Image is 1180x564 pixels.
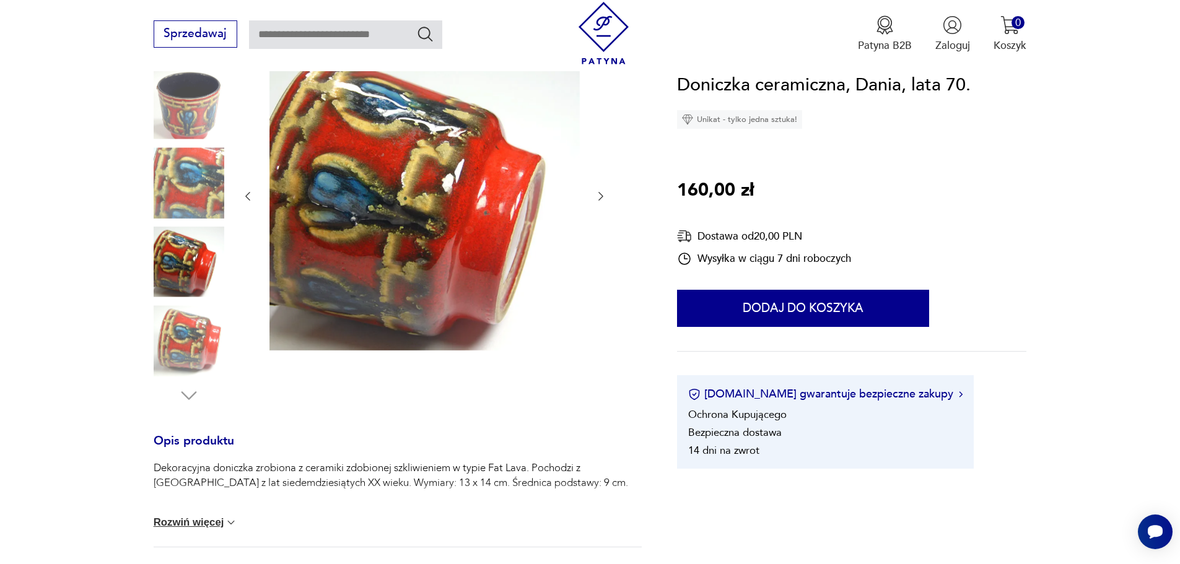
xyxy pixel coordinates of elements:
p: Dekoracyjna doniczka zrobiona z ceramiki zdobionej szkliwieniem w typie Fat Lava. Pochodzi z [GEO... [154,461,642,490]
img: Zdjęcie produktu Doniczka ceramiczna, Dania, lata 70. [269,40,580,350]
div: 0 [1012,16,1025,29]
button: Rozwiń więcej [154,516,238,529]
img: Ikonka użytkownika [943,15,962,35]
img: Ikona medalu [875,15,894,35]
div: Unikat - tylko jedna sztuka! [677,111,802,129]
li: 14 dni na zwrot [688,444,759,458]
p: 160,00 zł [677,176,754,205]
img: Zdjęcie produktu Doniczka ceramiczna, Dania, lata 70. [154,305,224,376]
button: 0Koszyk [994,15,1026,53]
img: Zdjęcie produktu Doniczka ceramiczna, Dania, lata 70. [154,227,224,297]
img: chevron down [225,516,237,529]
div: Wysyłka w ciągu 7 dni roboczych [677,251,851,266]
img: Ikona diamentu [682,115,693,126]
div: Dostawa od 20,00 PLN [677,228,851,244]
img: Ikona koszyka [1000,15,1020,35]
img: Zdjęcie produktu Doniczka ceramiczna, Dania, lata 70. [154,69,224,139]
button: Dodaj do koszyka [677,290,929,328]
p: Zaloguj [935,38,970,53]
p: Koszyk [994,38,1026,53]
button: [DOMAIN_NAME] gwarantuje bezpieczne zakupy [688,387,963,402]
li: Bezpieczna dostawa [688,426,782,440]
img: Ikona strzałki w prawo [959,391,963,397]
button: Sprzedawaj [154,20,237,48]
img: Ikona certyfikatu [688,388,701,401]
button: Zaloguj [935,15,970,53]
p: Patyna B2B [858,38,912,53]
button: Szukaj [416,25,434,43]
img: Patyna - sklep z meblami i dekoracjami vintage [572,2,635,64]
button: Patyna B2B [858,15,912,53]
a: Sprzedawaj [154,30,237,40]
img: Zdjęcie produktu Doniczka ceramiczna, Dania, lata 70. [154,147,224,218]
a: Ikona medaluPatyna B2B [858,15,912,53]
iframe: Smartsupp widget button [1138,514,1173,549]
li: Ochrona Kupującego [688,408,787,422]
img: Ikona dostawy [677,228,692,244]
h3: Opis produktu [154,436,642,461]
h1: Doniczka ceramiczna, Dania, lata 70. [677,71,971,100]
